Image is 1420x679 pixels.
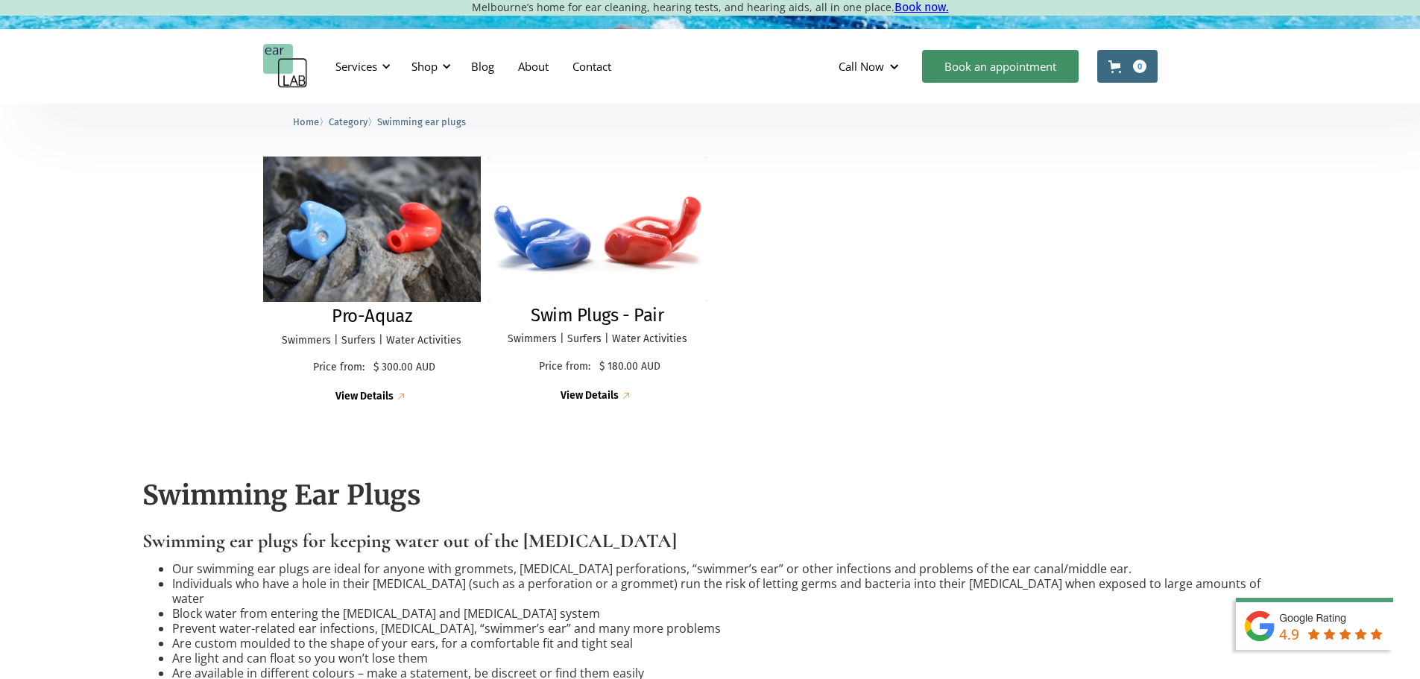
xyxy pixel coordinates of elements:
[599,361,660,373] p: $ 180.00 AUD
[335,391,394,403] div: View Details
[293,114,319,128] a: Home
[329,116,367,127] span: Category
[403,44,455,89] div: Shop
[332,306,411,327] h2: Pro-Aquaz
[1133,60,1146,73] div: 0
[308,361,370,374] p: Price from:
[293,116,319,127] span: Home
[142,529,677,552] strong: Swimming ear plugs for keeping water out of the [MEDICAL_DATA]
[172,576,1278,606] li: Individuals who have a hole in their [MEDICAL_DATA] (such as a perforation or a grommet) run the ...
[263,44,308,89] a: home
[278,335,467,347] p: Swimmers | Surfers | Water Activities
[326,44,395,89] div: Services
[488,157,707,403] a: Swim Plugs - PairSwim Plugs - PairSwimmers | Surfers | Water ActivitiesPrice from:$ 180.00 AUDVie...
[411,59,438,74] div: Shop
[503,333,692,346] p: Swimmers | Surfers | Water Activities
[329,114,367,128] a: Category
[839,59,884,74] div: Call Now
[172,561,1278,576] li: Our swimming ear plugs are ideal for anyone with grommets, [MEDICAL_DATA] perforations, “swimmer’...
[561,45,623,88] a: Contact
[373,361,435,374] p: $ 300.00 AUD
[377,116,466,127] span: Swimming ear plugs
[1097,50,1158,83] a: Open cart
[534,361,596,373] p: Price from:
[329,114,377,130] li: 〉
[561,390,619,402] div: View Details
[377,114,466,128] a: Swimming ear plugs
[172,651,1278,666] li: Are light and can float so you won’t lose them
[335,59,377,74] div: Services
[531,305,663,326] h2: Swim Plugs - Pair
[506,45,561,88] a: About
[142,479,421,512] strong: Swimming Ear Plugs
[172,621,1278,636] li: Prevent water-related ear infections, [MEDICAL_DATA], “swimmer’s ear” and many more problems
[253,151,490,308] img: Pro-Aquaz
[172,606,1278,621] li: Block water from entering the [MEDICAL_DATA] and [MEDICAL_DATA] system
[827,44,915,89] div: Call Now
[293,114,329,130] li: 〉
[263,157,482,404] a: Pro-AquazPro-AquazSwimmers | Surfers | Water ActivitiesPrice from:$ 300.00 AUDView Details
[459,45,506,88] a: Blog
[922,50,1079,83] a: Book an appointment
[172,636,1278,651] li: Are custom moulded to the shape of your ears, for a comfortable fit and tight seal
[488,157,707,301] img: Swim Plugs - Pair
